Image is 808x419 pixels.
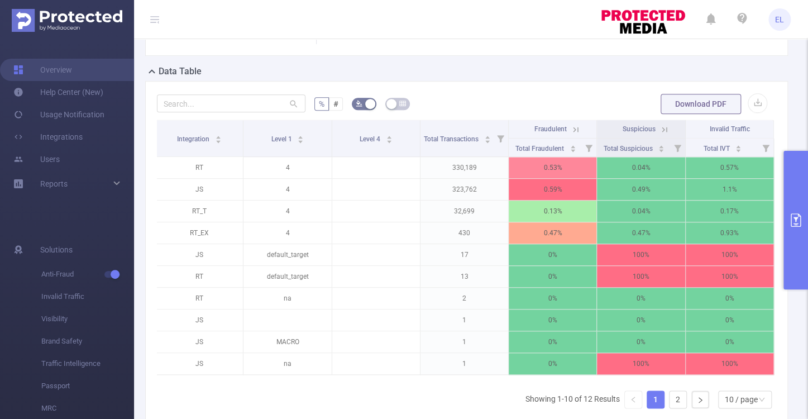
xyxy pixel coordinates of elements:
[243,353,331,374] p: na
[271,135,294,143] span: Level 1
[243,179,331,200] p: 4
[597,201,685,222] p: 0.04%
[243,244,331,265] p: default_target
[420,331,508,353] p: 1
[658,147,664,151] i: icon: caret-down
[420,288,508,309] p: 2
[604,145,654,153] span: Total Suspicious
[420,244,508,265] p: 17
[41,375,134,397] span: Passport
[509,201,596,222] p: 0.13%
[155,244,243,265] p: JS
[424,135,480,143] span: Total Transactions
[40,239,73,261] span: Solutions
[597,288,685,309] p: 0%
[41,285,134,308] span: Invalid Traffic
[420,179,508,200] p: 323,762
[597,331,685,353] p: 0%
[658,144,664,150] div: Sort
[484,134,491,141] div: Sort
[12,9,122,32] img: Protected Media
[581,139,596,156] i: Filter menu
[686,331,773,353] p: 0%
[597,353,685,374] p: 100%
[215,139,221,142] i: icon: caret-down
[597,244,685,265] p: 100%
[686,288,773,309] p: 0%
[509,222,596,244] p: 0.47%
[360,135,382,143] span: Level 4
[155,201,243,222] p: RT_T
[775,8,784,31] span: EL
[735,144,742,150] div: Sort
[669,391,687,408] li: 2
[493,120,508,156] i: Filter menu
[155,157,243,178] p: RT
[622,125,655,133] span: Suspicious
[735,147,742,151] i: icon: caret-down
[525,391,620,408] li: Showing 1-10 of 12 Results
[40,173,68,195] a: Reports
[420,222,508,244] p: 430
[297,134,304,141] div: Sort
[243,157,331,178] p: 4
[356,100,362,107] i: icon: bg-colors
[686,179,773,200] p: 1.1%
[155,288,243,309] p: RT
[509,353,596,374] p: 0%
[155,331,243,353] p: JS
[509,266,596,287] p: 0%
[597,310,685,331] p: 0%
[155,222,243,244] p: RT_EX
[215,134,222,141] div: Sort
[703,145,731,153] span: Total IVT
[13,126,83,148] a: Integrations
[661,94,741,114] button: Download PDF
[735,144,742,147] i: icon: caret-up
[515,145,566,153] span: Total Fraudulent
[670,391,686,408] a: 2
[386,139,392,142] i: icon: caret-down
[13,103,104,126] a: Usage Notification
[40,179,68,188] span: Reports
[697,397,704,403] i: icon: right
[686,201,773,222] p: 0.17%
[155,266,243,287] p: RT
[686,353,773,374] p: 100%
[386,134,392,137] i: icon: caret-up
[177,135,211,143] span: Integration
[647,391,664,408] a: 1
[686,244,773,265] p: 100%
[41,308,134,330] span: Visibility
[243,266,331,287] p: default_target
[13,59,72,81] a: Overview
[509,310,596,331] p: 0%
[41,330,134,353] span: Brand Safety
[509,157,596,178] p: 0.53%
[319,99,324,108] span: %
[243,222,331,244] p: 4
[647,391,664,408] li: 1
[509,331,596,353] p: 0%
[420,201,508,222] p: 32,699
[709,125,749,133] span: Invalid Traffic
[509,288,596,309] p: 0%
[420,157,508,178] p: 330,189
[670,139,685,156] i: Filter menu
[420,310,508,331] p: 1
[243,331,331,353] p: MACRO
[509,179,596,200] p: 0.59%
[155,353,243,374] p: JS
[243,288,331,309] p: na
[159,65,202,78] h2: Data Table
[298,139,304,142] i: icon: caret-down
[570,144,576,147] i: icon: caret-up
[686,222,773,244] p: 0.93%
[41,353,134,375] span: Traffic Intelligence
[420,353,508,374] p: 1
[41,263,134,285] span: Anti-Fraud
[13,81,103,103] a: Help Center (New)
[597,222,685,244] p: 0.47%
[758,396,765,404] i: icon: down
[157,94,305,112] input: Search...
